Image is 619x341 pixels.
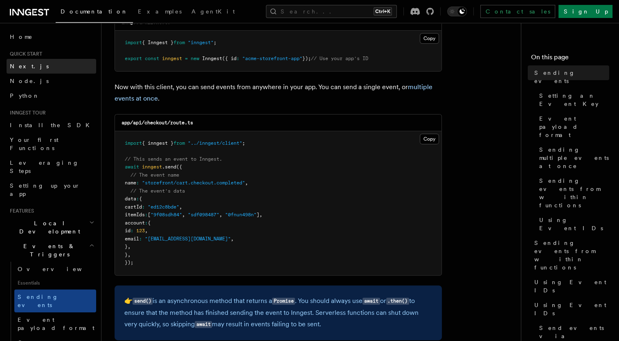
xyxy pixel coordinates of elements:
[219,212,222,218] span: ,
[188,212,219,218] span: "sdf098487"
[7,74,96,88] a: Node.js
[125,252,128,258] span: }
[187,2,240,22] a: AgentKit
[148,220,151,226] span: {
[7,216,96,239] button: Local Development
[539,177,609,209] span: Sending events from within functions
[539,92,609,108] span: Setting an Event Key
[536,213,609,236] a: Using Event IDs
[115,81,442,104] p: Now with this client, you can send events from anywhere in your app. You can send a single event,...
[236,56,239,61] span: :
[128,244,131,249] span: ,
[531,275,609,298] a: Using Event IDs
[131,228,133,233] span: :
[125,140,142,146] span: import
[7,51,42,57] span: Quick start
[7,118,96,132] a: Install the SDK
[125,212,145,218] span: itemIds
[536,173,609,213] a: Sending events from within functions
[122,120,193,126] code: app/api/checkout/route.ts
[139,196,142,202] span: {
[7,219,89,236] span: Local Development
[222,56,236,61] span: ({ id
[136,196,139,202] span: :
[531,236,609,275] a: Sending events from within functions
[145,236,231,242] span: "[EMAIL_ADDRESS][DOMAIN_NAME]"
[136,228,145,233] span: 123
[7,88,96,103] a: Python
[142,164,162,170] span: inngest
[214,40,216,45] span: ;
[14,312,96,335] a: Event payload format
[145,228,148,233] span: ,
[182,212,185,218] span: ,
[18,266,102,272] span: Overview
[148,204,179,210] span: "ed12c8bde"
[10,78,49,84] span: Node.js
[125,196,136,202] span: data
[191,8,235,15] span: AgentKit
[138,8,182,15] span: Examples
[10,63,49,70] span: Next.js
[536,88,609,111] a: Setting an Event Key
[245,180,248,186] span: ,
[133,2,187,22] a: Examples
[531,52,609,65] h4: On this page
[259,212,262,218] span: ,
[536,111,609,142] a: Event payload format
[10,33,33,41] span: Home
[125,220,145,226] span: account
[539,216,609,232] span: Using Event IDs
[14,262,96,276] a: Overview
[18,316,95,331] span: Event payload format
[173,140,185,146] span: from
[179,204,182,210] span: ,
[7,110,46,116] span: Inngest tour
[139,236,142,242] span: :
[7,242,89,258] span: Events & Triggers
[125,244,128,249] span: }
[115,83,432,102] a: multiple events at once
[195,321,212,328] code: await
[162,164,176,170] span: .send
[10,159,79,174] span: Leveraging Steps
[242,140,245,146] span: ;
[125,204,142,210] span: cartId
[7,155,96,178] a: Leveraging Steps
[531,65,609,88] a: Sending events
[302,56,311,61] span: });
[225,212,257,218] span: "0fnun498n"
[131,172,179,178] span: // The event name
[125,260,133,265] span: });
[191,56,199,61] span: new
[142,180,245,186] span: "storefront/cart.checkout.completed"
[173,40,185,45] span: from
[202,56,222,61] span: Inngest
[447,7,467,16] button: Toggle dark mode
[272,298,295,305] code: Promise
[7,29,96,44] a: Home
[531,298,609,321] a: Using Event IDs
[10,92,40,99] span: Python
[136,180,139,186] span: :
[242,56,302,61] span: "acme-storefront-app"
[142,140,173,146] span: { inngest }
[420,134,439,144] button: Copy
[534,239,609,271] span: Sending events from within functions
[128,252,131,258] span: ,
[188,140,242,146] span: "../inngest/client"
[374,7,392,16] kbd: Ctrl+K
[420,33,439,44] button: Copy
[145,56,159,61] span: const
[125,56,142,61] span: export
[162,56,182,61] span: inngest
[10,137,59,151] span: Your first Functions
[534,301,609,317] span: Using Event IDs
[125,180,136,186] span: name
[362,298,380,305] code: await
[125,156,222,162] span: // This sends an event to Inngest.
[231,236,234,242] span: ,
[125,40,142,45] span: import
[534,69,609,85] span: Sending events
[142,40,173,45] span: { Inngest }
